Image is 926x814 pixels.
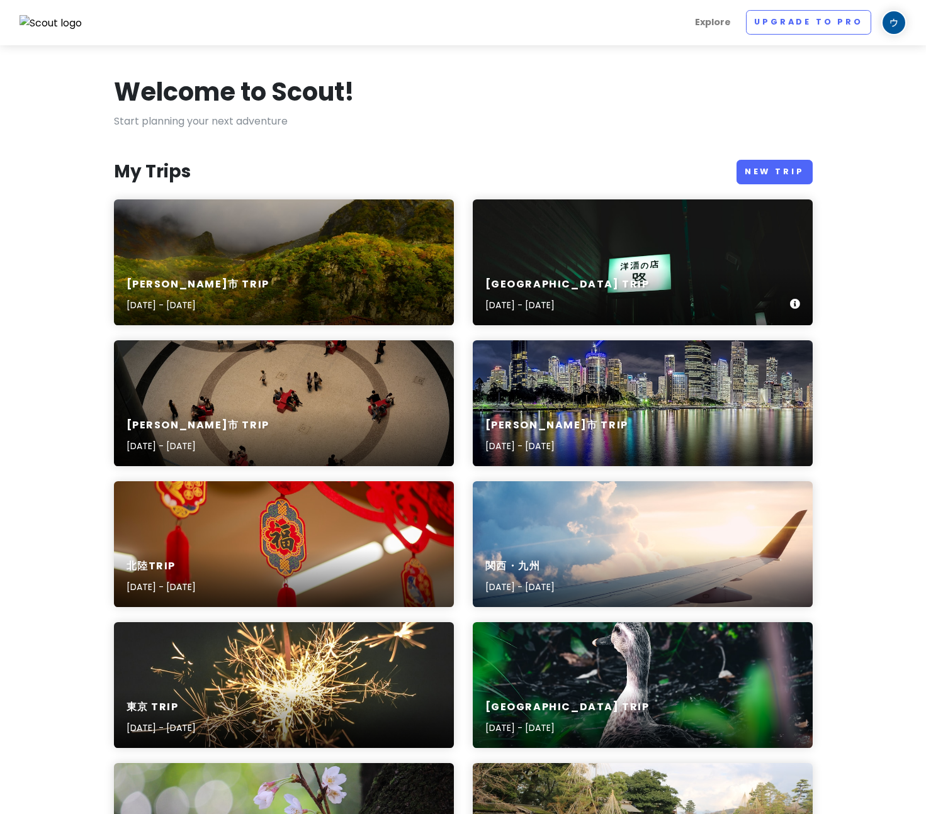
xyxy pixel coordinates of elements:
a: A group of people walking around a building[PERSON_NAME]市 Trip[DATE] - [DATE] [114,340,454,466]
p: [DATE] - [DATE] [127,580,196,594]
h6: [GEOGRAPHIC_DATA] Trip [485,278,650,291]
a: black sparkle stick東京 Trip[DATE] - [DATE] [114,622,454,748]
a: a duck sitting in the middle of a forest[GEOGRAPHIC_DATA] Trip[DATE] - [DATE] [473,622,813,748]
a: a mountain with a house in the middle of it[PERSON_NAME]市 Trip[DATE] - [DATE] [114,199,454,325]
p: [DATE] - [DATE] [485,580,555,594]
a: a close up of a chinese style decoration北陸Trip[DATE] - [DATE] [114,481,454,607]
h6: [PERSON_NAME]市 Trip [127,278,269,291]
img: Scout logo [20,15,82,31]
img: User profile [881,10,906,35]
p: [DATE] - [DATE] [127,439,269,453]
p: [DATE] - [DATE] [485,298,650,312]
a: city skyline during night time[PERSON_NAME]市 Trip[DATE] - [DATE] [473,340,813,466]
p: [DATE] - [DATE] [485,721,650,735]
a: New Trip [737,160,813,184]
p: [DATE] - [DATE] [127,721,196,735]
a: Explore [690,10,736,35]
h6: 関西・九州 [485,560,555,573]
p: Start planning your next adventure [114,113,813,130]
p: [DATE] - [DATE] [127,298,269,312]
h6: [PERSON_NAME]市 Trip [485,419,628,432]
h6: [GEOGRAPHIC_DATA] Trip [485,701,650,714]
p: [DATE] - [DATE] [485,439,628,453]
h1: Welcome to Scout! [114,75,354,108]
h6: 東京 Trip [127,701,196,714]
h6: [PERSON_NAME]市 Trip [127,419,269,432]
a: Upgrade to Pro [746,10,871,35]
a: aerial photography of airliner関西・九州[DATE] - [DATE] [473,481,813,607]
h3: My Trips [114,160,191,183]
h6: 北陸Trip [127,560,196,573]
a: white and black kanji text signage[GEOGRAPHIC_DATA] Trip[DATE] - [DATE] [473,199,813,325]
